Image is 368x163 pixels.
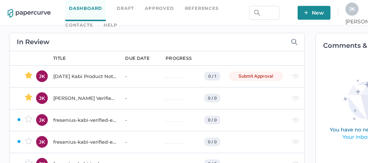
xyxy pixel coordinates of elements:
div: fresenius-kabi-verified-email-most-engaged-contacts-2024 [53,137,116,146]
div: 0 / 0 [204,116,220,124]
img: ZaPP2z7XVwAAAABJRU5ErkJggg== [17,139,21,144]
img: ZaPP2z7XVwAAAABJRU5ErkJggg== [17,117,21,122]
img: eye-light-gray.b6d092a5.svg [292,140,299,144]
div: JK [36,70,48,82]
img: papercurve-logo-colour.7244d18c.svg [8,9,51,18]
div: Submit Approval [229,71,283,81]
img: star-active.7b6ae705.svg [25,71,32,79]
div: 0 / 1 [204,72,220,81]
td: - [118,87,158,109]
img: star-inactive.70f2008a.svg [25,137,32,144]
div: fresenius-kabi-verified-email-campaigns-2024 [53,116,116,124]
div: title [53,55,66,62]
div: due date [125,55,149,62]
img: star-inactive.70f2008a.svg [25,115,32,123]
a: References [185,4,219,12]
a: Contacts [65,21,93,29]
button: New [298,6,330,20]
td: - [118,131,158,153]
a: Approved [145,4,174,12]
img: eye-light-gray.b6d092a5.svg [292,96,299,101]
img: search-icon-expand.c6106642.svg [291,39,298,45]
img: eye-light-gray.b6d092a5.svg [292,118,299,123]
span: J K [349,6,355,12]
div: 0 / 0 [204,94,220,102]
td: - [118,65,158,87]
div: help [104,21,117,29]
div: [PERSON_NAME] Verified Email Case Study [DATE]-[DATE] [53,94,116,102]
div: JK [36,114,48,126]
div: JK [36,92,48,104]
div: progress [166,55,192,62]
div: JK [36,136,48,148]
img: eye-light-gray.b6d092a5.svg [292,74,299,79]
td: - [118,109,158,131]
img: search.bf03fe8b.svg [254,10,260,16]
input: Search Workspace [249,6,279,20]
a: Draft [117,4,134,12]
img: star-active.7b6ae705.svg [25,93,32,101]
h2: In Review [17,39,50,45]
span: New [304,6,324,20]
div: 0 / 0 [204,137,220,146]
div: [DATE] Kabi Product Notification Campaign report [53,72,116,81]
img: plus-white.e19ec114.svg [304,11,308,15]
